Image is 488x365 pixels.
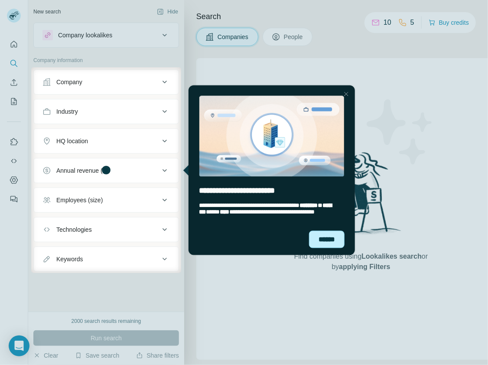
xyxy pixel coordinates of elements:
div: Keywords [56,255,83,263]
div: HQ location [56,137,88,145]
iframe: Tooltip [181,84,357,257]
button: Annual revenue ($) [34,160,179,181]
div: Employees (size) [56,196,103,204]
button: Keywords [34,249,179,270]
button: Technologies [34,219,179,240]
div: Technologies [56,225,92,234]
button: Employees (size) [34,190,179,210]
button: Company [34,72,179,92]
div: Industry [56,107,78,116]
button: Industry [34,101,179,122]
div: Annual revenue ($) [56,166,108,175]
div: Company [56,78,82,86]
button: HQ location [34,131,179,151]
